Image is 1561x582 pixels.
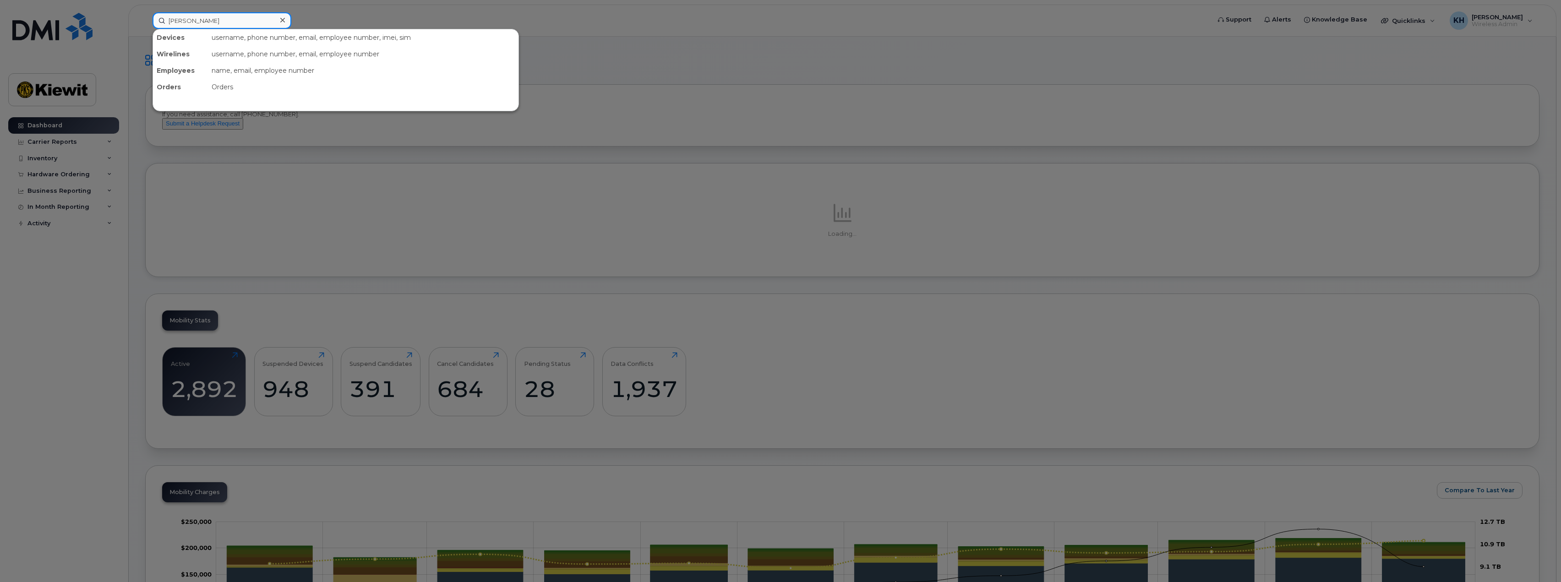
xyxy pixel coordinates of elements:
div: name, email, employee number [208,62,519,79]
div: username, phone number, email, employee number, imei, sim [208,29,519,46]
div: Wirelines [153,46,208,62]
div: username, phone number, email, employee number [208,46,519,62]
div: Orders [208,79,519,95]
div: Employees [153,62,208,79]
div: Orders [153,79,208,95]
div: Devices [153,29,208,46]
